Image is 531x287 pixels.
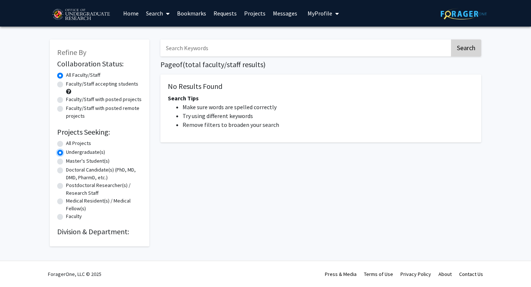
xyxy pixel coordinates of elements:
label: Postdoctoral Researcher(s) / Research Staff [66,181,142,197]
nav: Page navigation [160,150,481,167]
a: Requests [210,0,240,26]
iframe: Chat [6,254,31,281]
h1: Page of ( total faculty/staff results) [160,60,481,69]
a: Messages [269,0,301,26]
h2: Division & Department: [57,227,142,236]
img: University of Maryland Logo [50,6,112,24]
h5: No Results Found [168,82,474,91]
label: Faculty [66,212,82,220]
label: All Projects [66,139,91,147]
li: Make sure words are spelled correctly [183,103,474,111]
label: Master's Student(s) [66,157,110,165]
label: Doctoral Candidate(s) (PhD, MD, DMD, PharmD, etc.) [66,166,142,181]
label: Faculty/Staff with posted projects [66,96,142,103]
input: Search Keywords [160,39,450,56]
a: Contact Us [459,271,483,277]
label: All Faculty/Staff [66,71,100,79]
a: Search [142,0,173,26]
h2: Projects Seeking: [57,128,142,136]
div: ForagerOne, LLC © 2025 [48,261,101,287]
label: Medical Resident(s) / Medical Fellow(s) [66,197,142,212]
li: Remove filters to broaden your search [183,120,474,129]
a: About [438,271,452,277]
label: Undergraduate(s) [66,148,105,156]
a: Bookmarks [173,0,210,26]
a: Home [119,0,142,26]
span: Refine By [57,48,86,57]
li: Try using different keywords [183,111,474,120]
button: Search [451,39,481,56]
span: Search Tips [168,94,199,102]
img: ForagerOne Logo [441,8,487,20]
a: Press & Media [325,271,357,277]
a: Terms of Use [364,271,393,277]
label: Faculty/Staff accepting students [66,80,138,88]
span: My Profile [308,10,332,17]
label: Faculty/Staff with posted remote projects [66,104,142,120]
h2: Collaboration Status: [57,59,142,68]
a: Projects [240,0,269,26]
a: Privacy Policy [400,271,431,277]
